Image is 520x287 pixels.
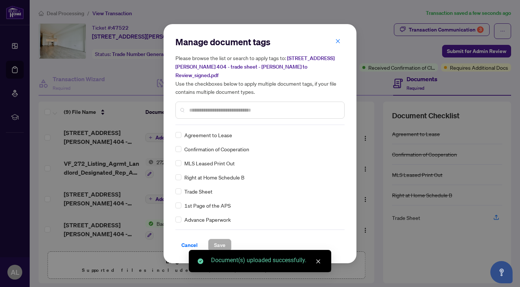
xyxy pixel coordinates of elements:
span: Advance Paperwork [184,215,231,224]
h5: Please browse the list or search to apply tags to: Use the checkboxes below to apply multiple doc... [175,54,345,96]
span: Agreement to Lease [184,131,232,139]
span: [STREET_ADDRESS][PERSON_NAME] 404 - trade sheet - [PERSON_NAME] to Review_signed.pdf [175,55,335,79]
button: Cancel [175,239,204,251]
span: close [335,39,340,44]
span: MLS Leased Print Out [184,159,235,167]
span: Right at Home Schedule B [184,173,244,181]
span: check-circle [198,258,203,264]
h2: Manage document tags [175,36,345,48]
span: Trade Sheet [184,187,213,195]
div: Document(s) uploaded successfully. [211,256,322,265]
span: 1st Page of the APS [184,201,231,210]
span: close [316,259,321,264]
a: Close [314,257,322,265]
button: Open asap [490,261,513,283]
button: Save [208,239,231,251]
span: Confirmation of Cooperation [184,145,249,153]
span: Cancel [181,239,198,251]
